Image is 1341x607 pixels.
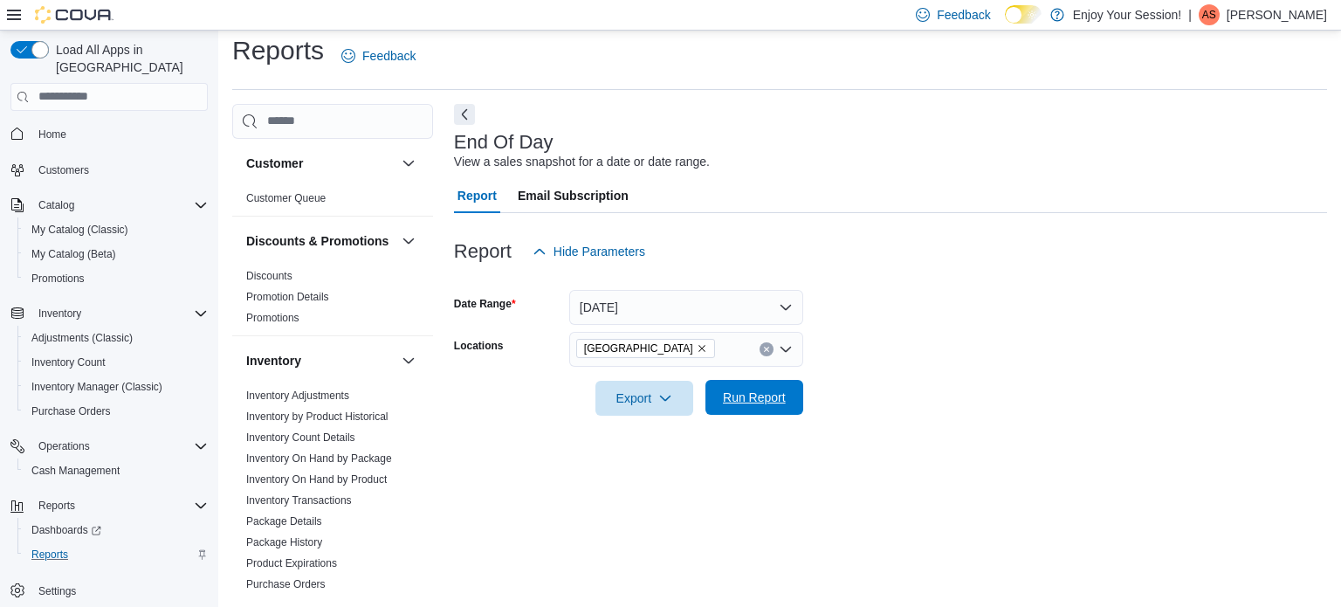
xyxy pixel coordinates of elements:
a: My Catalog (Classic) [24,219,135,240]
span: Inventory [31,303,208,324]
a: Home [31,124,73,145]
div: Discounts & Promotions [232,266,433,335]
a: Inventory by Product Historical [246,410,389,423]
h3: Report [454,241,512,262]
button: Inventory Manager (Classic) [17,375,215,399]
button: Reports [31,495,82,516]
a: Dashboards [24,520,108,541]
label: Date Range [454,297,516,311]
span: North York [576,339,715,358]
span: [GEOGRAPHIC_DATA] [584,340,693,357]
h3: End Of Day [454,132,554,153]
button: Next [454,104,475,125]
span: My Catalog (Beta) [31,247,116,261]
button: Remove North York from selection in this group [697,343,707,354]
span: Settings [38,584,76,598]
span: Catalog [38,198,74,212]
button: Promotions [17,266,215,291]
span: Inventory Transactions [246,493,352,507]
button: Reports [3,493,215,518]
span: Purchase Orders [246,577,326,591]
button: Cash Management [17,459,215,483]
span: Feedback [937,6,990,24]
span: Dashboards [24,520,208,541]
button: Operations [31,436,97,457]
span: Dashboards [31,523,101,537]
h3: Inventory [246,352,301,369]
a: Promotion Details [246,291,329,303]
a: Adjustments (Classic) [24,328,140,348]
a: Purchase Orders [24,401,118,422]
span: Promotion Details [246,290,329,304]
span: Settings [31,579,208,601]
span: Inventory [38,307,81,321]
button: Customer [246,155,395,172]
span: Discounts [246,269,292,283]
span: My Catalog (Classic) [24,219,208,240]
button: Catalog [3,193,215,217]
span: My Catalog (Beta) [24,244,208,265]
button: Customer [398,153,419,174]
p: | [1188,4,1192,25]
span: Inventory On Hand by Product [246,472,387,486]
span: Adjustments (Classic) [24,328,208,348]
span: Inventory Adjustments [246,389,349,403]
button: Run Report [705,380,803,415]
button: Hide Parameters [526,234,652,269]
a: Cash Management [24,460,127,481]
a: Inventory Count [24,352,113,373]
span: Purchase Orders [24,401,208,422]
span: Promotions [246,311,299,325]
button: Clear input [760,342,774,356]
button: Settings [3,577,215,603]
span: Purchase Orders [31,404,111,418]
span: Reports [38,499,75,513]
div: Ana Saric [1199,4,1220,25]
a: Reports [24,544,75,565]
a: Inventory Count Details [246,431,355,444]
span: Inventory by Product Historical [246,410,389,424]
span: Home [31,123,208,145]
button: Adjustments (Classic) [17,326,215,350]
span: Customers [31,159,208,181]
button: My Catalog (Beta) [17,242,215,266]
p: Enjoy Your Session! [1073,4,1182,25]
button: Discounts & Promotions [246,232,395,250]
span: Adjustments (Classic) [31,331,133,345]
span: Report [457,178,497,213]
a: Customer Queue [246,192,326,204]
a: Purchase Orders [246,578,326,590]
span: Promotions [31,272,85,286]
a: Inventory Manager (Classic) [24,376,169,397]
button: Export [595,381,693,416]
span: Inventory On Hand by Package [246,452,392,466]
span: Catalog [31,195,208,216]
a: Promotions [24,268,92,289]
span: Customers [38,163,89,177]
button: Inventory [31,303,88,324]
span: Feedback [362,47,416,65]
span: AS [1202,4,1216,25]
img: Cova [35,6,113,24]
a: Discounts [246,270,292,282]
span: Promotions [24,268,208,289]
input: Dark Mode [1005,5,1042,24]
button: Customers [3,157,215,183]
a: Settings [31,581,83,602]
a: My Catalog (Beta) [24,244,123,265]
p: [PERSON_NAME] [1227,4,1327,25]
button: Purchase Orders [17,399,215,424]
button: Operations [3,434,215,459]
div: Customer [232,188,433,216]
span: Package History [246,535,322,549]
a: Customers [31,160,96,181]
a: Inventory On Hand by Product [246,473,387,486]
button: Inventory Count [17,350,215,375]
a: Dashboards [17,518,215,542]
span: Reports [24,544,208,565]
h1: Reports [232,33,324,68]
a: Feedback [334,38,423,73]
span: Operations [38,439,90,453]
div: View a sales snapshot for a date or date range. [454,153,710,171]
